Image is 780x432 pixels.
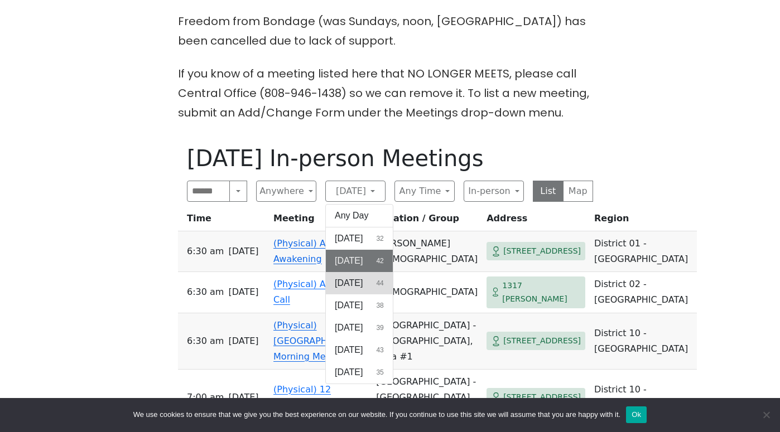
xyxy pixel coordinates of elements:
[590,272,697,313] td: District 02 - [GEOGRAPHIC_DATA]
[187,284,224,300] span: 6:30 AM
[372,211,482,231] th: Location / Group
[372,231,482,272] td: [PERSON_NAME][DEMOGRAPHIC_DATA]
[326,317,393,339] button: [DATE]39 results
[503,334,581,348] span: [STREET_ADDRESS]
[335,343,363,357] span: [DATE]
[335,276,363,290] span: [DATE]
[563,181,594,202] button: Map
[394,181,455,202] button: Any Time
[256,181,316,202] button: Anywhere
[376,323,383,333] span: 39 results
[376,367,383,377] span: 35 results
[273,320,367,362] a: (Physical) [GEOGRAPHIC_DATA] Morning Meditation
[273,384,331,410] a: (Physical) 12 Coconuts
[187,181,230,202] input: Search
[376,256,383,266] span: 42 results
[178,64,602,123] p: If you know of a meeting listed here that NO LONGER MEETS, please call Central Office (808-946-14...
[326,250,393,272] button: [DATE]42 results
[229,181,247,202] button: Search
[133,409,620,420] span: We use cookies to ensure that we give you the best experience on our website. If you continue to ...
[326,294,393,317] button: [DATE]38 results
[335,299,363,312] span: [DATE]
[228,284,258,300] span: [DATE]
[372,370,482,426] td: [GEOGRAPHIC_DATA] - [GEOGRAPHIC_DATA], Area #1
[503,390,581,404] span: [STREET_ADDRESS]
[228,333,258,349] span: [DATE]
[187,333,224,349] span: 6:30 AM
[376,345,383,355] span: 43 results
[187,390,224,405] span: 7:00 AM
[590,370,697,426] td: District 10 - [GEOGRAPHIC_DATA]
[503,244,581,258] span: [STREET_ADDRESS]
[326,272,393,294] button: [DATE]44 results
[464,181,524,202] button: In-person
[335,254,363,268] span: [DATE]
[626,406,647,423] button: Ok
[326,339,393,361] button: [DATE]43 results
[533,181,564,202] button: List
[376,278,383,288] span: 44 results
[325,181,386,202] button: [DATE]
[228,244,258,259] span: [DATE]
[372,272,482,313] td: [DEMOGRAPHIC_DATA]
[502,279,581,306] span: 1317 [PERSON_NAME]
[187,145,593,172] h1: [DATE] In-person Meetings
[335,366,363,379] span: [DATE]
[178,211,269,231] th: Time
[178,12,602,51] p: Freedom from Bondage (was Sundays, noon, [GEOGRAPHIC_DATA]) has been cancelled due to lack of sup...
[269,211,372,231] th: Meeting
[482,211,590,231] th: Address
[273,238,365,264] a: (Physical) A Spiritual Awakening
[376,300,383,310] span: 38 results
[376,234,383,244] span: 32 results
[335,232,363,245] span: [DATE]
[187,244,224,259] span: 6:30 AM
[590,313,697,370] td: District 10 - [GEOGRAPHIC_DATA]
[372,313,482,370] td: [GEOGRAPHIC_DATA] - [GEOGRAPHIC_DATA], Area #1
[273,279,364,305] a: (Physical) A Wakeup Call
[335,321,363,334] span: [DATE]
[326,361,393,384] button: [DATE]35 results
[590,211,697,231] th: Region
[590,231,697,272] td: District 01 - [GEOGRAPHIC_DATA]
[326,205,393,227] button: Any Day
[760,409,772,420] span: No
[228,390,258,405] span: [DATE]
[325,204,393,384] div: [DATE]
[326,227,393,250] button: [DATE]32 results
